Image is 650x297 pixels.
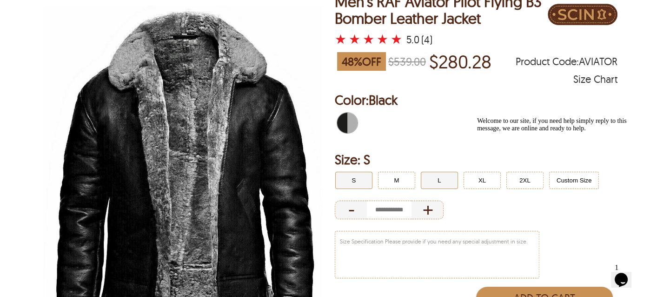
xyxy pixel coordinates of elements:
label: 4 rating [377,34,388,44]
button: Click to select S [335,172,372,189]
div: Size Chart [573,74,617,84]
label: 2 rating [349,34,360,44]
label: 3 rating [363,34,374,44]
button: Click to select L [421,172,458,189]
span: Black [369,92,398,108]
label: 1 rating [335,34,346,44]
h2: Selected Filter by Size: S [335,150,617,169]
p: Price of $280.28 [429,51,491,72]
div: Welcome to our site, if you need help simply reply to this message, we are online and ready to help. [4,4,171,19]
div: 5.0 [406,35,419,44]
div: (4) [421,35,432,44]
iframe: chat widget [473,114,641,255]
iframe: chat widget [611,260,641,288]
button: Click to select XL [464,172,501,189]
a: Men's RAF Aviator Pilot Flying B3 Bomber Leather Jacket with a 5 Star Rating and 4 Product Review } [335,33,405,46]
span: Welcome to our site, if you need help simply reply to this message, we are online and ready to help. [4,4,153,18]
div: Increase Quantity of Item [411,201,444,219]
span: 48 % OFF [337,52,386,71]
textarea: Size Specification Please provide if you need any special adjustment in size. [335,231,539,278]
button: Click to select M [378,172,415,189]
div: Decrease Quantity of Item [335,201,367,219]
strike: $539.00 [388,54,426,68]
span: Product Code: AVIATOR [516,57,617,66]
h2: Selected Color: by Black [335,91,617,109]
label: 5 rating [391,34,402,44]
div: Black [335,110,360,135]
